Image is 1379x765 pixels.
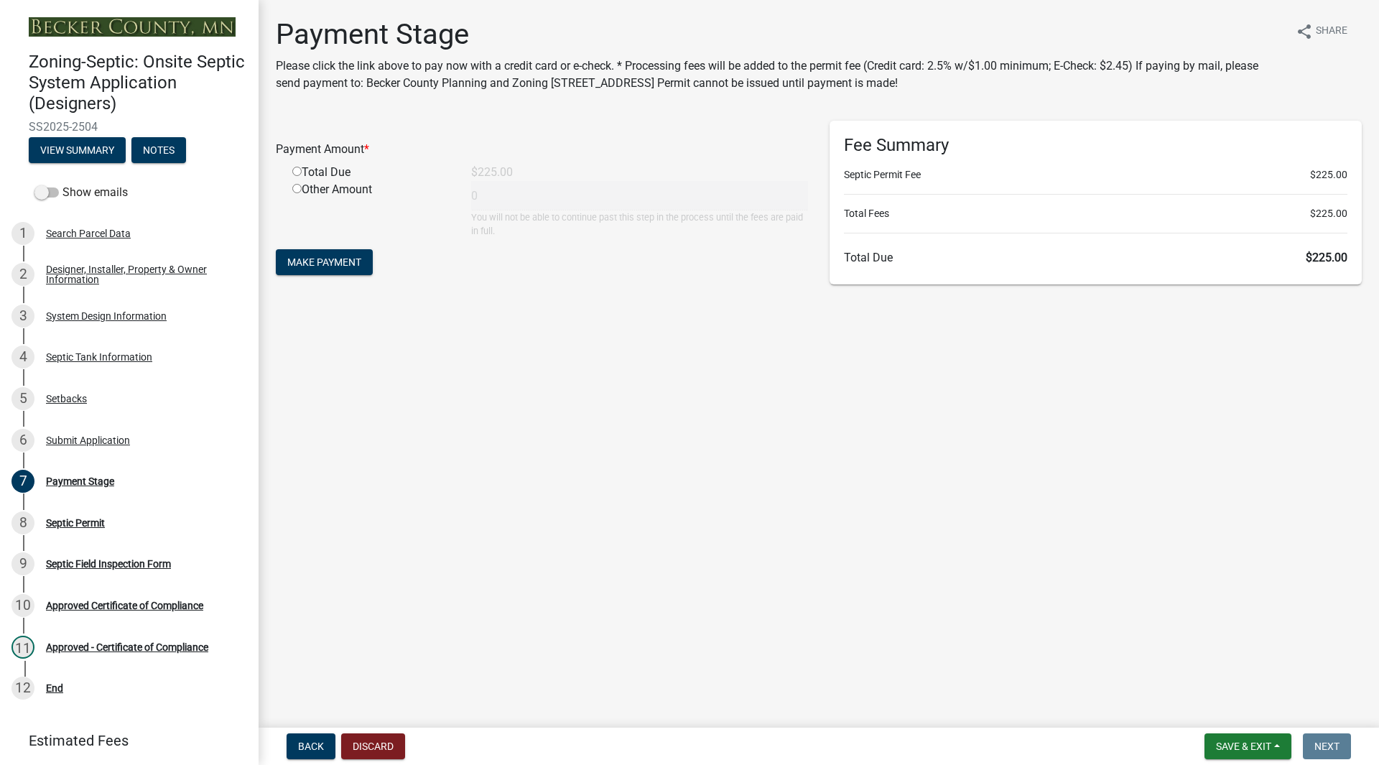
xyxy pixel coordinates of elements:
[844,206,1347,221] li: Total Fees
[11,636,34,659] div: 11
[1316,23,1347,40] span: Share
[1310,167,1347,182] span: $225.00
[46,394,87,404] div: Setbacks
[276,249,373,275] button: Make Payment
[282,181,460,238] div: Other Amount
[341,733,405,759] button: Discard
[1314,741,1339,752] span: Next
[46,264,236,284] div: Designer, Installer, Property & Owner Information
[11,305,34,328] div: 3
[11,387,34,410] div: 5
[131,137,186,163] button: Notes
[29,145,126,157] wm-modal-confirm: Summary
[131,145,186,157] wm-modal-confirm: Notes
[46,228,131,238] div: Search Parcel Data
[29,52,247,113] h4: Zoning-Septic: Onsite Septic System Application (Designers)
[11,346,34,368] div: 4
[11,552,34,575] div: 9
[844,167,1347,182] li: Septic Permit Fee
[1303,733,1351,759] button: Next
[11,726,236,755] a: Estimated Fees
[46,642,208,652] div: Approved - Certificate of Compliance
[11,511,34,534] div: 8
[11,263,34,286] div: 2
[11,470,34,493] div: 7
[11,429,34,452] div: 6
[46,311,167,321] div: System Design Information
[11,677,34,700] div: 12
[844,135,1347,156] h6: Fee Summary
[11,222,34,245] div: 1
[287,256,361,268] span: Make Payment
[11,594,34,617] div: 10
[1284,17,1359,45] button: shareShare
[46,476,114,486] div: Payment Stage
[29,120,230,134] span: SS2025-2504
[276,57,1284,92] p: Please click the link above to pay now with a credit card or e-check. * Processing fees will be a...
[1216,741,1271,752] span: Save & Exit
[1306,251,1347,264] span: $225.00
[276,17,1284,52] h1: Payment Stage
[265,141,819,158] div: Payment Amount
[298,741,324,752] span: Back
[282,164,460,181] div: Total Due
[1310,206,1347,221] span: $225.00
[46,435,130,445] div: Submit Application
[46,518,105,528] div: Septic Permit
[844,251,1347,264] h6: Total Due
[46,559,171,569] div: Septic Field Inspection Form
[34,184,128,201] label: Show emails
[46,683,63,693] div: End
[1296,23,1313,40] i: share
[46,352,152,362] div: Septic Tank Information
[287,733,335,759] button: Back
[29,17,236,37] img: Becker County, Minnesota
[1204,733,1291,759] button: Save & Exit
[29,137,126,163] button: View Summary
[46,601,203,611] div: Approved Certificate of Compliance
